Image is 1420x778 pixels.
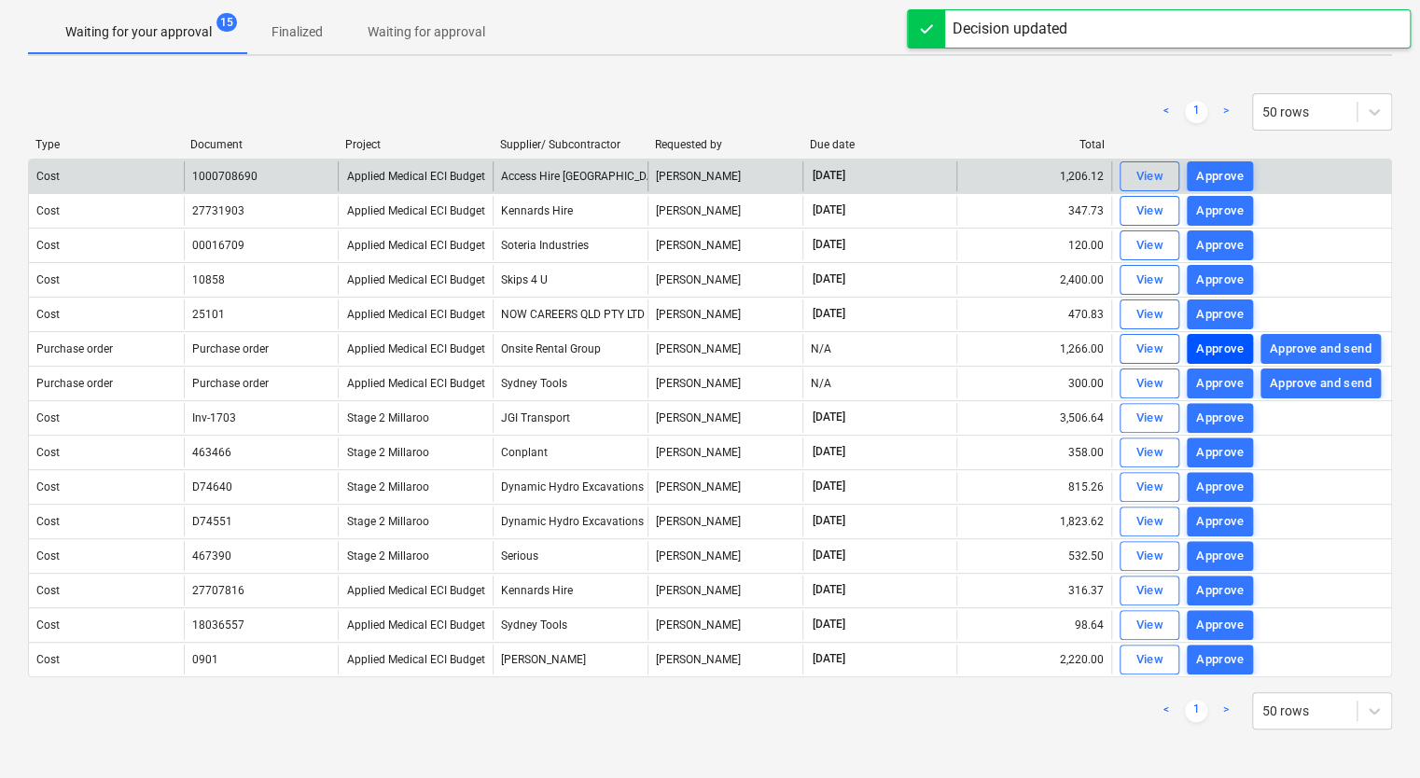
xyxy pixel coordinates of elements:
div: NOW CAREERS QLD PTY LTD [493,299,647,329]
div: View [1135,270,1163,291]
div: [PERSON_NAME] [647,265,802,295]
div: View [1135,373,1163,395]
span: Applied Medical ECI Budget [346,308,484,321]
div: 2,220.00 [956,645,1111,674]
div: 0901 [192,653,218,666]
div: Access Hire [GEOGRAPHIC_DATA] [493,161,647,191]
div: 316.37 [956,576,1111,605]
span: [DATE] [811,548,847,563]
span: Applied Medical ECI Budget [346,239,484,252]
span: Stage 2 Millaroo [346,549,428,563]
div: [PERSON_NAME] [493,645,647,674]
button: View [1120,438,1179,467]
div: Serious [493,541,647,571]
button: View [1120,230,1179,260]
div: Document [190,138,330,151]
div: [PERSON_NAME] [647,230,802,260]
div: Purchase order [36,342,113,355]
div: 470.83 [956,299,1111,329]
div: Soteria Industries [493,230,647,260]
div: Sydney Tools [493,610,647,640]
div: View [1135,477,1163,498]
div: [PERSON_NAME] [647,196,802,226]
div: [PERSON_NAME] [647,334,802,364]
p: Finalized [271,22,323,42]
div: Type [35,138,175,151]
button: Approve [1187,265,1253,295]
button: View [1120,576,1179,605]
button: View [1120,472,1179,502]
div: Approve [1196,201,1244,222]
div: [PERSON_NAME] [647,368,802,398]
div: [PERSON_NAME] [647,507,802,536]
div: View [1135,304,1163,326]
span: Applied Medical ECI Budget [346,273,484,286]
div: 300.00 [956,368,1111,398]
div: View [1135,235,1163,257]
div: D74551 [192,515,232,528]
a: Next page [1215,101,1237,123]
div: Approve [1196,442,1244,464]
div: View [1135,166,1163,188]
div: Cost [36,480,60,493]
div: View [1135,615,1163,636]
div: View [1135,546,1163,567]
div: Dynamic Hydro Excavations [493,472,647,502]
a: Page 1 is your current page [1185,700,1207,722]
div: View [1135,442,1163,464]
button: Approve [1187,610,1253,640]
div: 2,400.00 [956,265,1111,295]
a: Previous page [1155,101,1177,123]
div: Cost [36,446,60,459]
div: 467390 [192,549,231,563]
div: Purchase order [36,377,113,390]
div: Skips 4 U [493,265,647,295]
button: View [1120,265,1179,295]
span: Applied Medical ECI Budget [346,170,484,183]
div: JGI Transport [493,403,647,433]
div: Cost [36,308,60,321]
div: Onsite Rental Group [493,334,647,364]
button: View [1120,645,1179,674]
div: 10858 [192,273,225,286]
span: Stage 2 Millaroo [346,480,428,493]
div: 3,506.64 [956,403,1111,433]
div: Cost [36,653,60,666]
span: Applied Medical ECI Budget [346,204,484,217]
button: Approve [1187,645,1253,674]
button: Approve [1187,230,1253,260]
div: Approve [1196,649,1244,671]
div: Cost [36,549,60,563]
span: [DATE] [811,479,847,494]
div: Cost [36,204,60,217]
div: Approve [1196,546,1244,567]
div: Kennards Hire [493,196,647,226]
div: [PERSON_NAME] [647,541,802,571]
span: [DATE] [811,513,847,529]
div: Total [965,138,1105,151]
div: D74640 [192,480,232,493]
a: Page 1 is your current page [1185,101,1207,123]
div: 532.50 [956,541,1111,571]
div: 463466 [192,446,231,459]
span: [DATE] [811,168,847,184]
div: [PERSON_NAME] [647,438,802,467]
div: Approve [1196,339,1244,360]
span: Applied Medical ECI Budget [346,377,484,390]
button: Approve [1187,576,1253,605]
div: View [1135,339,1163,360]
div: [PERSON_NAME] [647,576,802,605]
div: 25101 [192,308,225,321]
button: View [1120,368,1179,398]
div: 1,206.12 [956,161,1111,191]
span: [DATE] [811,617,847,632]
div: 358.00 [956,438,1111,467]
div: 1,823.62 [956,507,1111,536]
span: 15 [216,13,237,32]
div: View [1135,511,1163,533]
div: Approve [1196,580,1244,602]
div: Supplier/ Subcontractor [500,138,640,151]
div: Dynamic Hydro Excavations [493,507,647,536]
div: Decision updated [953,18,1067,40]
div: View [1135,580,1163,602]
